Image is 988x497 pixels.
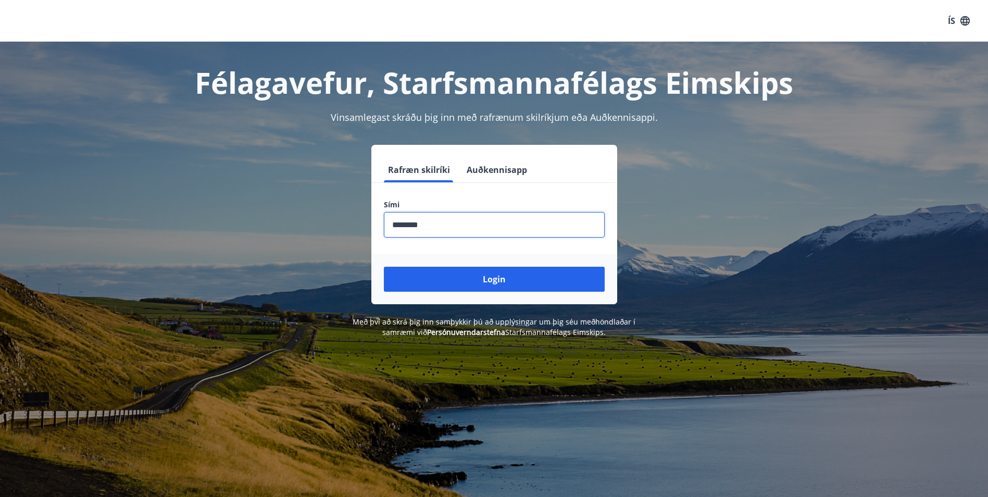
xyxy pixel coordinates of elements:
[384,267,605,292] button: Login
[132,63,857,102] h1: Félagavefur, Starfsmannafélags Eimskips
[462,157,531,182] button: Auðkennisapp
[942,11,976,30] button: ÍS
[331,111,658,123] span: Vinsamlegast skráðu þig inn með rafrænum skilríkjum eða Auðkennisappi.
[384,157,454,182] button: Rafræn skilríki
[384,200,605,210] label: Sími
[427,327,505,337] a: Persónuverndarstefna
[353,317,635,337] span: Með því að skrá þig inn samþykkir þú að upplýsingar um þig séu meðhöndlaðar í samræmi við Starfsm...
